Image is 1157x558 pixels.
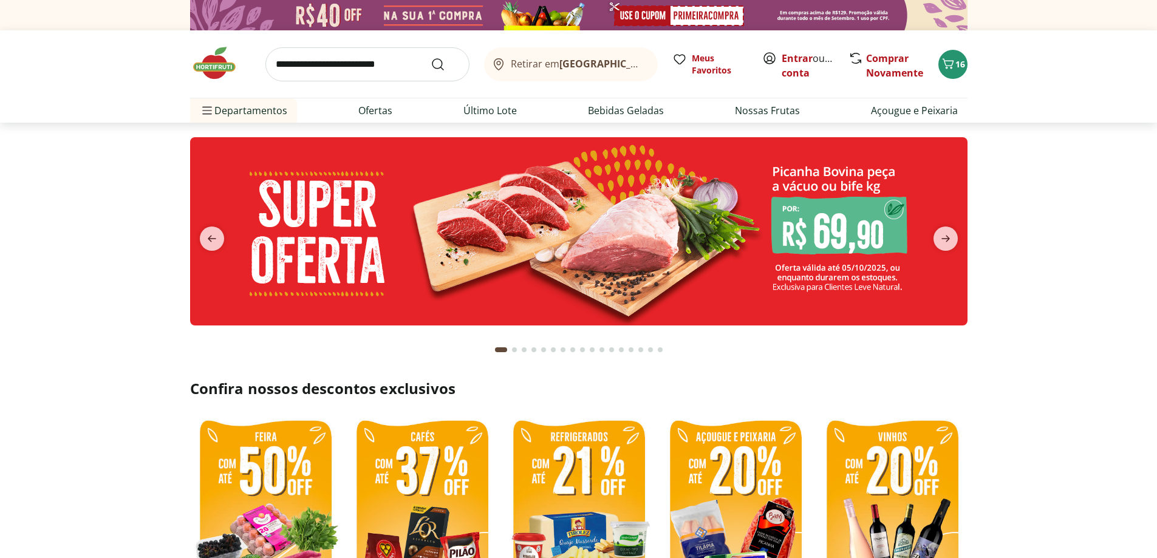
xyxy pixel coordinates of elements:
[782,52,813,65] a: Entrar
[484,47,658,81] button: Retirar em[GEOGRAPHIC_DATA]/[GEOGRAPHIC_DATA]
[200,96,214,125] button: Menu
[510,335,519,364] button: Go to page 2 from fs-carousel
[588,103,664,118] a: Bebidas Geladas
[587,335,597,364] button: Go to page 10 from fs-carousel
[938,50,968,79] button: Carrinho
[782,52,848,80] a: Criar conta
[782,51,836,80] span: ou
[431,57,460,72] button: Submit Search
[626,335,636,364] button: Go to page 14 from fs-carousel
[190,226,234,251] button: previous
[463,103,517,118] a: Último Lote
[616,335,626,364] button: Go to page 13 from fs-carousel
[924,226,968,251] button: next
[200,96,287,125] span: Departamentos
[607,335,616,364] button: Go to page 12 from fs-carousel
[578,335,587,364] button: Go to page 9 from fs-carousel
[519,335,529,364] button: Go to page 3 from fs-carousel
[493,335,510,364] button: Current page from fs-carousel
[646,335,655,364] button: Go to page 16 from fs-carousel
[692,52,748,77] span: Meus Favoritos
[539,335,548,364] button: Go to page 5 from fs-carousel
[190,45,251,81] img: Hortifruti
[866,52,923,80] a: Comprar Novamente
[568,335,578,364] button: Go to page 8 from fs-carousel
[636,335,646,364] button: Go to page 15 from fs-carousel
[265,47,469,81] input: search
[558,335,568,364] button: Go to page 7 from fs-carousel
[190,137,968,325] img: super oferta
[548,335,558,364] button: Go to page 6 from fs-carousel
[529,335,539,364] button: Go to page 4 from fs-carousel
[511,58,645,69] span: Retirar em
[955,58,965,70] span: 16
[655,335,665,364] button: Go to page 17 from fs-carousel
[597,335,607,364] button: Go to page 11 from fs-carousel
[871,103,958,118] a: Açougue e Peixaria
[358,103,392,118] a: Ofertas
[559,57,764,70] b: [GEOGRAPHIC_DATA]/[GEOGRAPHIC_DATA]
[735,103,800,118] a: Nossas Frutas
[190,379,968,398] h2: Confira nossos descontos exclusivos
[672,52,748,77] a: Meus Favoritos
